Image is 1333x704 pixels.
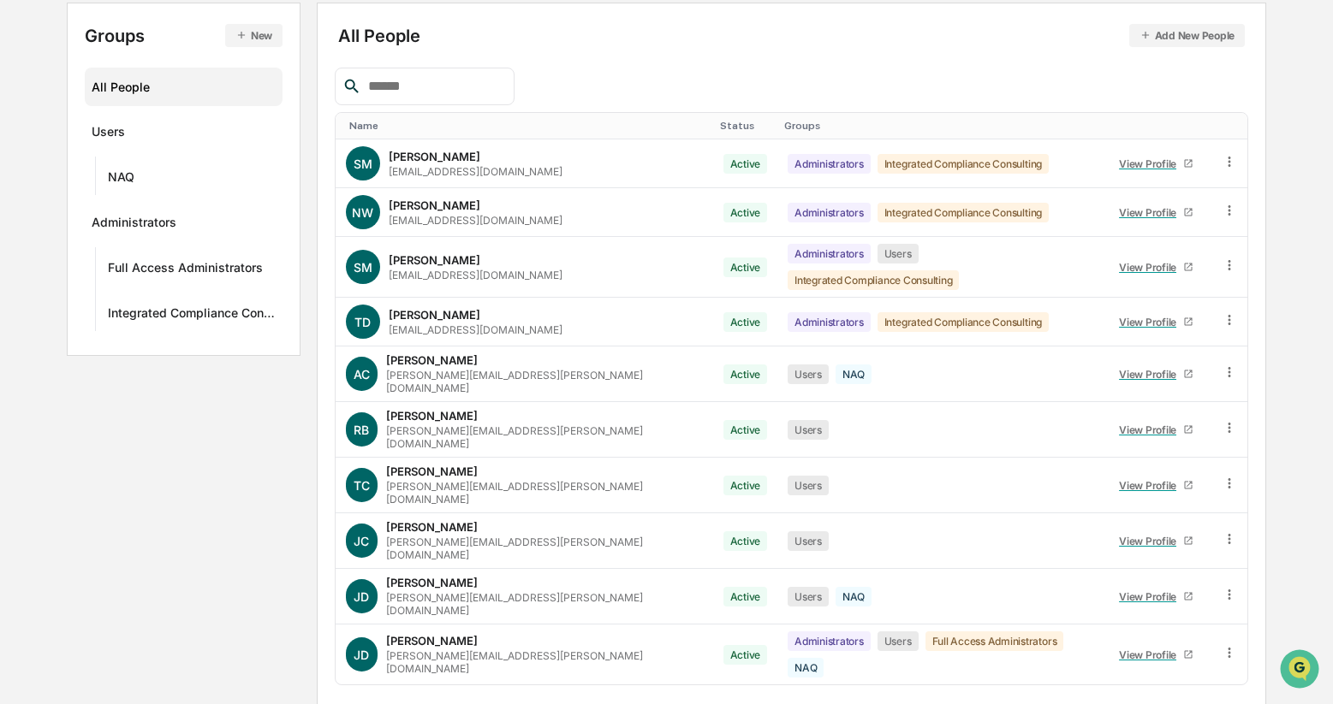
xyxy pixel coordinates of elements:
div: [PERSON_NAME] [389,198,480,212]
span: • [142,233,148,246]
div: Toggle SortBy [1109,120,1205,132]
div: 🖐️ [17,352,31,365]
div: View Profile [1119,261,1183,274]
div: NAQ [836,364,872,384]
a: View Profile [1112,199,1201,226]
a: View Profile [1112,309,1201,335]
div: View Profile [1119,316,1183,328]
div: Active [723,364,768,384]
button: Add New People [1129,24,1246,47]
div: [PERSON_NAME][EMAIL_ADDRESS][PERSON_NAME][DOMAIN_NAME] [386,424,702,450]
span: TD [354,315,371,329]
div: [PERSON_NAME][EMAIL_ADDRESS][PERSON_NAME][DOMAIN_NAME] [386,591,702,617]
div: Active [723,420,768,440]
div: Active [723,312,768,332]
span: AC [354,367,370,382]
span: JD [354,589,369,604]
div: Toggle SortBy [720,120,771,132]
span: [DATE] [152,279,187,293]
div: Integrated Compliance Consulting [878,312,1049,332]
div: NAQ [108,169,134,190]
div: Administrators [788,312,871,332]
div: Integrated Compliance Consulting [878,154,1049,174]
span: • [142,279,148,293]
div: Past conversations [17,190,115,204]
div: [PERSON_NAME] [386,576,478,589]
div: View Profile [1119,535,1183,547]
span: [DATE] [152,233,187,246]
div: Toggle SortBy [349,120,706,132]
span: JC [354,534,369,548]
div: [EMAIL_ADDRESS][DOMAIN_NAME] [389,323,562,336]
div: Users [788,587,829,606]
div: [PERSON_NAME] [386,353,478,367]
span: SM [354,157,372,171]
div: Users [878,631,919,651]
a: View Profile [1112,417,1201,443]
div: Administrators [788,203,871,222]
div: Users [788,420,829,440]
a: View Profile [1112,583,1201,610]
div: Active [723,645,768,665]
div: View Profile [1119,206,1183,219]
a: View Profile [1112,642,1201,668]
div: Full Access Administrators [108,260,263,281]
div: Active [723,476,768,495]
div: Administrators [788,631,871,651]
div: Toggle SortBy [1225,120,1241,132]
div: [PERSON_NAME][EMAIL_ADDRESS][PERSON_NAME][DOMAIN_NAME] [386,649,702,675]
span: RB [354,423,369,437]
a: View Profile [1112,151,1201,177]
div: View Profile [1119,423,1183,436]
div: Administrators [788,154,871,174]
div: [PERSON_NAME] [389,253,480,267]
a: View Profile [1112,361,1201,387]
span: Data Lookup [34,382,108,399]
div: Active [723,531,768,551]
span: JD [354,648,369,662]
div: All People [338,24,1245,47]
div: Integrated Compliance Consulting [878,203,1049,222]
div: Integrated Compliance Consulting [788,270,959,290]
button: New [225,24,283,47]
div: [PERSON_NAME][EMAIL_ADDRESS][PERSON_NAME][DOMAIN_NAME] [386,369,702,394]
div: Toggle SortBy [784,120,1094,132]
div: View Profile [1119,648,1183,661]
div: Users [788,531,829,551]
a: View Profile [1112,254,1201,281]
img: 8933085812038_c878075ebb4cc5468115_72.jpg [36,131,67,162]
div: Active [723,257,768,277]
div: [PERSON_NAME][EMAIL_ADDRESS][PERSON_NAME][DOMAIN_NAME] [386,480,702,506]
div: Start new chat [77,131,281,148]
a: 🗄️Attestations [117,343,219,374]
a: Powered byPylon [121,423,207,437]
div: View Profile [1119,368,1183,381]
button: See all [265,186,312,207]
span: Pylon [170,424,207,437]
div: Active [723,203,768,222]
div: NAQ [788,658,824,677]
div: View Profile [1119,590,1183,603]
div: 🔎 [17,384,31,398]
div: [EMAIL_ADDRESS][DOMAIN_NAME] [389,269,562,281]
button: Start new chat [291,136,312,157]
a: View Profile [1112,528,1201,554]
div: Active [723,587,768,606]
div: [PERSON_NAME] [386,634,478,648]
img: Jack Rasmussen [17,216,45,244]
img: Jack Rasmussen [17,263,45,290]
div: [EMAIL_ADDRESS][DOMAIN_NAME] [389,165,562,178]
div: Groups [85,24,283,47]
a: 🖐️Preclearance [10,343,117,374]
div: Administrators [92,215,176,235]
p: How can we help? [17,36,312,63]
div: Full Access Administrators [925,631,1064,651]
div: [PERSON_NAME] [386,464,478,478]
div: Integrated Compliance Consulting [108,305,276,326]
div: [PERSON_NAME] [386,409,478,423]
a: View Profile [1112,472,1201,499]
span: [PERSON_NAME] [53,279,139,293]
div: [EMAIL_ADDRESS][DOMAIN_NAME] [389,214,562,227]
